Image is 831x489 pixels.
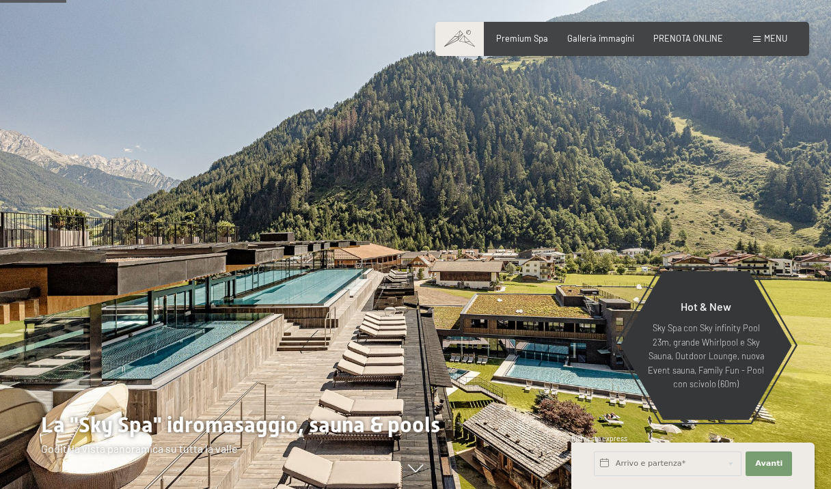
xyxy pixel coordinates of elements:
[496,33,548,44] a: Premium Spa
[755,458,782,469] span: Avanti
[571,434,627,443] span: Richiesta express
[653,33,723,44] a: PRENOTA ONLINE
[619,270,793,421] a: Hot & New Sky Spa con Sky infinity Pool 23m, grande Whirlpool e Sky Sauna, Outdoor Lounge, nuova ...
[746,451,792,476] button: Avanti
[646,321,765,391] p: Sky Spa con Sky infinity Pool 23m, grande Whirlpool e Sky Sauna, Outdoor Lounge, nuova Event saun...
[764,33,787,44] span: Menu
[567,33,634,44] a: Galleria immagini
[681,300,731,313] span: Hot & New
